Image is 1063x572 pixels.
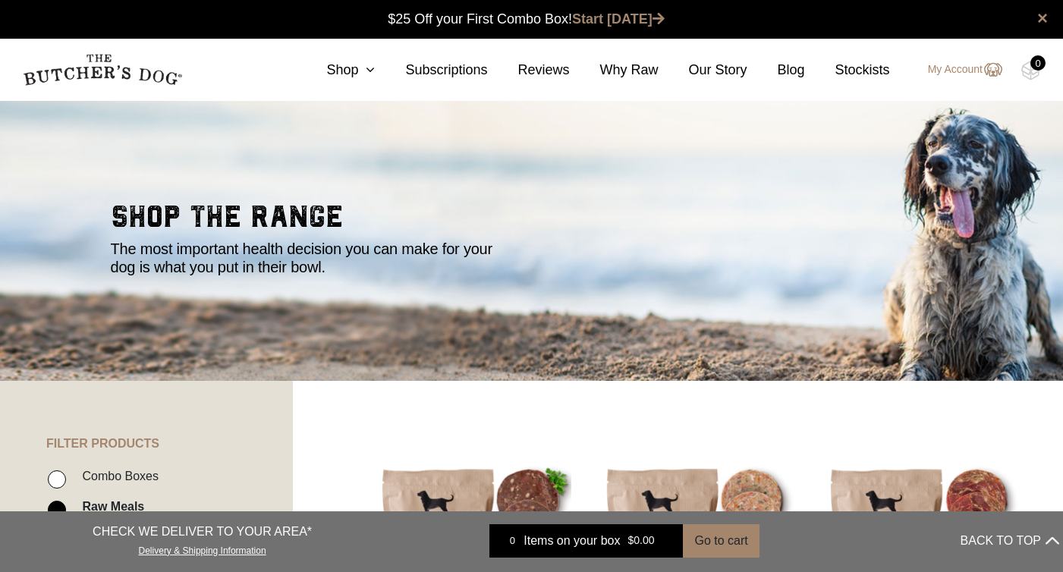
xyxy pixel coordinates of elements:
h2: shop the range [111,202,953,240]
p: The most important health decision you can make for your dog is what you put in their bowl. [111,240,513,276]
a: 0 Items on your box $0.00 [489,524,683,558]
a: close [1037,9,1048,27]
a: Shop [296,60,375,80]
a: Start [DATE] [572,11,665,27]
div: 0 [501,533,524,548]
button: BACK TO TOP [961,523,1059,559]
span: $ [627,535,634,547]
label: Raw Meals [74,496,144,517]
span: Items on your box [524,532,620,550]
a: My Account [913,61,1002,79]
a: Blog [747,60,805,80]
img: TBD_Cart-Empty.png [1021,61,1040,80]
a: Stockists [805,60,890,80]
a: Delivery & Shipping Information [139,542,266,556]
button: Go to cart [683,524,759,558]
a: Why Raw [570,60,659,80]
div: 0 [1030,55,1046,71]
a: Reviews [487,60,569,80]
label: Combo Boxes [74,466,159,486]
a: Our Story [659,60,747,80]
bdi: 0.00 [627,535,654,547]
p: CHECK WE DELIVER TO YOUR AREA* [93,523,312,541]
a: Subscriptions [375,60,487,80]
